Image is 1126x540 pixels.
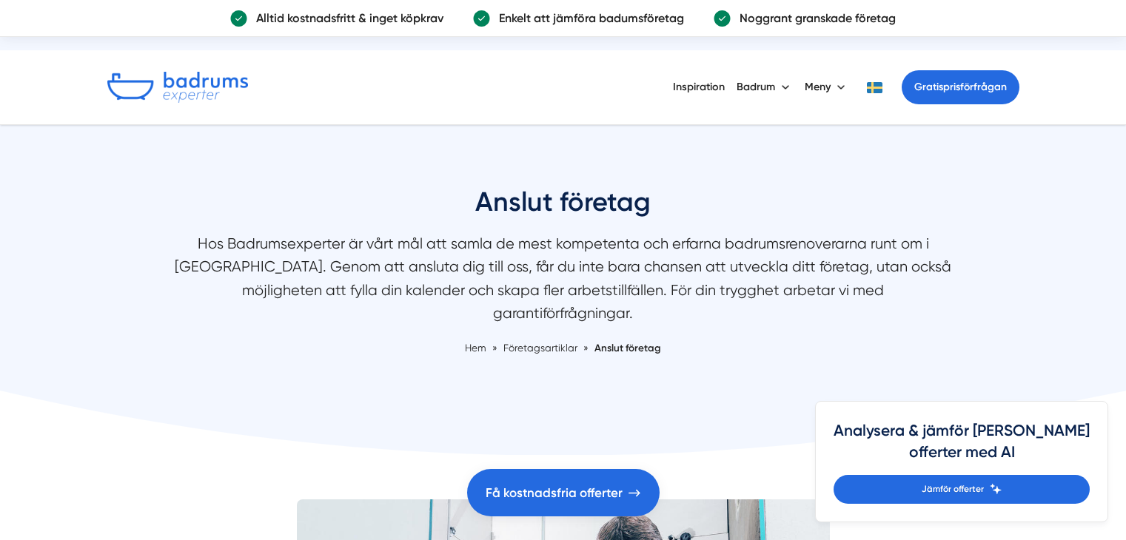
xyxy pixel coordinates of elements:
p: Noggrant granskade företag [731,9,896,27]
span: Jämför offerter [922,482,984,496]
h4: Analysera & jämför [PERSON_NAME] offerter med AI [834,419,1090,475]
button: Meny [805,68,848,107]
a: Gratisprisförfrågan [902,70,1019,104]
p: Enkelt att jämföra badumsföretag [490,9,684,27]
p: Hos Badrumsexperter är vårt mål att samla de mest kompetenta och erfarna badrumsrenoverarna runt ... [171,232,956,333]
a: Företagsartiklar [503,342,580,354]
span: » [492,340,497,356]
span: » [583,340,589,356]
a: Få kostnadsfria offerter [467,469,660,516]
span: Få kostnadsfria offerter [486,483,623,503]
a: Inspiration [673,68,725,106]
p: Alltid kostnadsfritt & inget köpkrav [247,9,443,27]
nav: Breadcrumb [171,340,956,356]
button: Badrum [737,68,793,107]
a: Jämför offerter [834,475,1090,504]
img: Badrumsexperter.se logotyp [107,72,248,103]
a: Hem [465,342,486,354]
span: Gratis [914,81,943,93]
h1: Anslut företag [171,184,956,232]
a: Anslut företag [594,342,661,354]
span: Företagsartiklar [503,342,577,354]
